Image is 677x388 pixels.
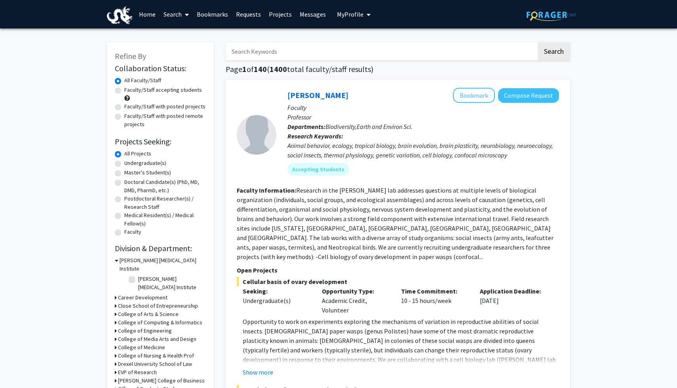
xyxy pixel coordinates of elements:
[316,286,395,315] div: Academic Credit, Volunteer
[498,88,559,103] button: Compose Request to Sean O'Donnell
[527,9,576,21] img: ForagerOne Logo
[115,51,146,61] span: Refine By
[124,159,166,167] label: Undergraduate(s)
[287,132,343,140] b: Research Keywords:
[124,228,141,236] label: Faculty
[118,318,202,327] h3: College of Computing & Informatics
[138,275,204,291] label: [PERSON_NAME] [MEDICAL_DATA] Institute
[124,211,206,228] label: Medical Resident(s) / Medical Fellow(s)
[124,102,205,111] label: Faculty/Staff with posted projects
[480,286,547,296] p: Application Deadline:
[237,265,559,275] p: Open Projects
[118,302,198,310] h3: Close School of Entrepreneurship
[118,368,157,377] h3: EVP of Research
[287,90,348,100] a: [PERSON_NAME]
[242,64,247,74] span: 1
[118,327,172,335] h3: College of Engineering
[254,64,267,74] span: 140
[287,103,559,112] p: Faculty
[287,163,349,176] mat-chip: Accepting Students
[118,377,205,385] h3: [PERSON_NAME] College of Business
[237,277,559,286] span: Cellular basis of ovary development
[453,88,495,103] button: Add Sean O'Donnell to Bookmarks
[118,360,192,368] h3: Drexel University School of Law
[124,112,206,129] label: Faculty/Staff with posted remote projects
[243,296,310,305] div: Undergraduate(s)
[115,64,206,73] h2: Collaboration Status:
[226,64,570,74] h1: Page of ( total faculty/staff results)
[322,286,389,296] p: Opportunity Type:
[287,141,559,160] div: Animal behavior, ecology, tropical biology, brain evolution, brain plasticity, neurobiology, neur...
[124,76,161,85] label: All Faculty/Staff
[538,42,570,61] button: Search
[124,195,206,211] label: Postdoctoral Researcher(s) / Research Staff
[118,343,165,352] h3: College of Medicine
[118,310,179,318] h3: College of Arts & Science
[265,0,296,28] a: Projects
[474,286,553,315] div: [DATE]
[120,256,206,273] h3: [PERSON_NAME] [MEDICAL_DATA] Institute
[296,0,330,28] a: Messages
[118,335,196,343] h3: College of Media Arts and Design
[160,0,193,28] a: Search
[6,352,34,382] iframe: Chat
[232,0,265,28] a: Requests
[243,367,273,377] button: Show more
[115,137,206,146] h2: Projects Seeking:
[401,286,468,296] p: Time Commitment:
[243,286,310,296] p: Seeking:
[124,178,206,195] label: Doctoral Candidate(s) (PhD, MD, DMD, PharmD, etc.)
[337,10,363,18] span: My Profile
[287,112,559,122] p: Professor
[118,352,194,360] h3: College of Nursing & Health Prof
[237,186,553,261] fg-read-more: Research in the [PERSON_NAME] lab addresses questions at multiple levels of biological organizati...
[395,286,474,315] div: 10 - 15 hours/week
[107,6,132,24] img: Drexel University Logo
[135,0,160,28] a: Home
[226,42,536,61] input: Search Keywords
[124,86,202,94] label: Faculty/Staff accepting students
[124,150,151,158] label: All Projects
[124,168,171,177] label: Master's Student(s)
[325,123,413,131] span: Biodiversity,Earth and Environ Sci.
[115,244,206,253] h2: Division & Department:
[237,186,296,194] b: Faculty Information:
[193,0,232,28] a: Bookmarks
[118,293,167,302] h3: Career Development
[287,123,325,131] b: Departments:
[270,64,287,74] span: 1400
